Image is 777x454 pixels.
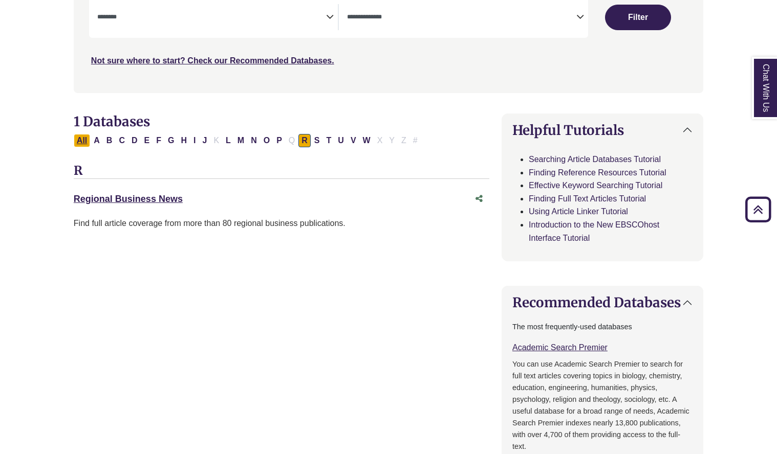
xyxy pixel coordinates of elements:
[223,134,234,147] button: Filter Results L
[97,14,327,22] textarea: Search
[153,134,164,147] button: Filter Results F
[141,134,153,147] button: Filter Results E
[335,134,347,147] button: Filter Results U
[298,134,311,147] button: Filter Results R
[74,113,150,130] span: 1 Databases
[502,286,703,319] button: Recommended Databases
[234,134,247,147] button: Filter Results M
[360,134,374,147] button: Filter Results W
[74,164,489,179] h3: R
[348,134,359,147] button: Filter Results V
[529,168,666,177] a: Finding Reference Resources Tutorial
[91,56,334,65] a: Not sure where to start? Check our Recommended Databases.
[529,194,646,203] a: Finding Full Text Articles Tutorial
[323,134,335,147] button: Filter Results T
[74,135,422,144] div: Alpha-list to filter by first letter of database name
[178,134,190,147] button: Filter Results H
[529,207,628,216] a: Using Article Linker Tutorial
[605,5,671,30] button: Submit for Search Results
[248,134,260,147] button: Filter Results N
[128,134,141,147] button: Filter Results D
[116,134,128,147] button: Filter Results C
[512,321,693,333] p: The most frequently-used databases
[742,202,774,216] a: Back to Top
[165,134,177,147] button: Filter Results G
[502,114,703,146] button: Helpful Tutorials
[529,220,659,242] a: Introduction to the New EBSCOhost Interface Tutorial
[103,134,116,147] button: Filter Results B
[311,134,323,147] button: Filter Results S
[91,134,103,147] button: Filter Results A
[469,189,489,209] button: Share this database
[512,358,693,452] p: You can use Academic Search Premier to search for full text articles covering topics in biology, ...
[347,14,576,22] textarea: Search
[199,134,210,147] button: Filter Results J
[190,134,199,147] button: Filter Results I
[74,134,90,147] button: All
[529,181,662,190] a: Effective Keyword Searching Tutorial
[261,134,273,147] button: Filter Results O
[74,194,183,204] a: Regional Business News
[529,155,661,164] a: Searching Article Databases Tutorial
[273,134,285,147] button: Filter Results P
[74,217,489,230] div: Find full article coverage from more than 80 regional business publications.
[512,343,608,352] a: Academic Search Premier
